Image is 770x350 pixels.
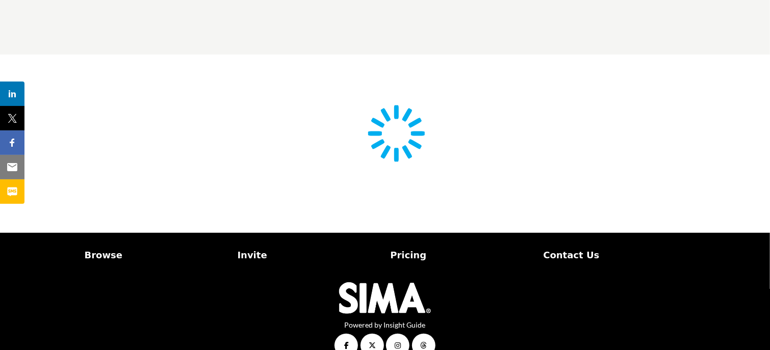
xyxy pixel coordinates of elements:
a: Browse [85,248,227,262]
a: Pricing [391,248,533,262]
img: No Site Logo [339,282,431,314]
a: Invite [238,248,380,262]
a: Contact Us [544,248,686,262]
a: Powered by Insight Guide [345,320,426,329]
